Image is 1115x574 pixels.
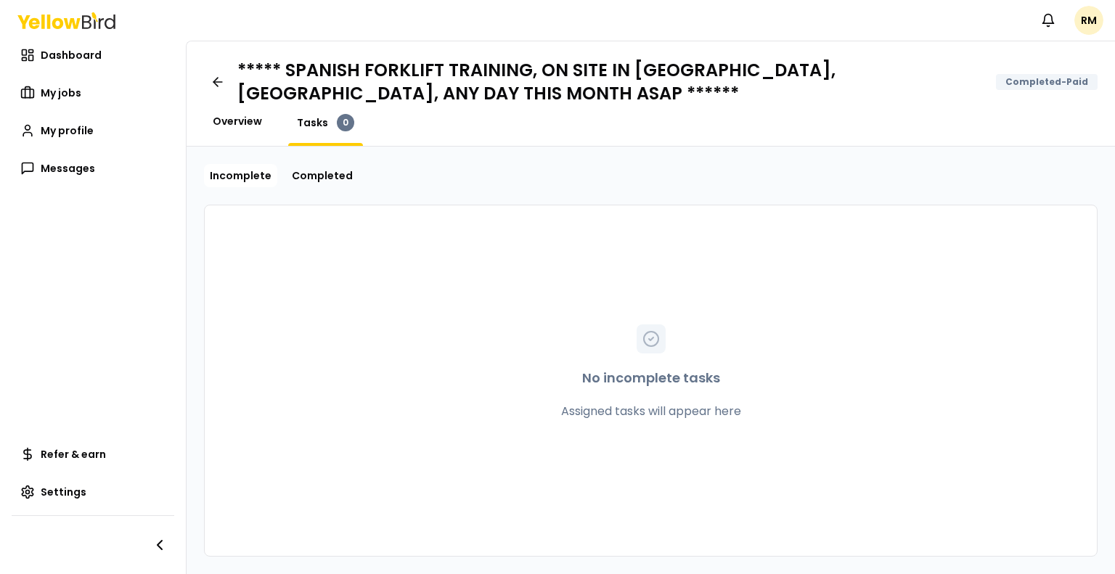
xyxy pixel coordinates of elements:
[286,164,359,187] a: Completed
[204,164,277,187] a: Incomplete
[41,123,94,138] span: My profile
[213,114,262,128] span: Overview
[1074,6,1103,35] span: RM
[561,403,741,420] p: Assigned tasks will appear here
[297,115,328,130] span: Tasks
[41,86,81,100] span: My jobs
[996,74,1098,90] div: Completed-Paid
[288,114,363,131] a: Tasks0
[12,78,174,107] a: My jobs
[41,161,95,176] span: Messages
[12,440,174,469] a: Refer & earn
[337,114,354,131] div: 0
[12,116,174,145] a: My profile
[41,485,86,499] span: Settings
[237,59,984,105] h1: ***** SPANISH FORKLIFT TRAINING, ON SITE IN [GEOGRAPHIC_DATA], [GEOGRAPHIC_DATA], ANY DAY THIS MO...
[12,41,174,70] a: Dashboard
[41,447,106,462] span: Refer & earn
[41,48,102,62] span: Dashboard
[12,477,174,507] a: Settings
[582,368,720,388] p: No incomplete tasks
[204,114,271,128] a: Overview
[12,154,174,183] a: Messages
